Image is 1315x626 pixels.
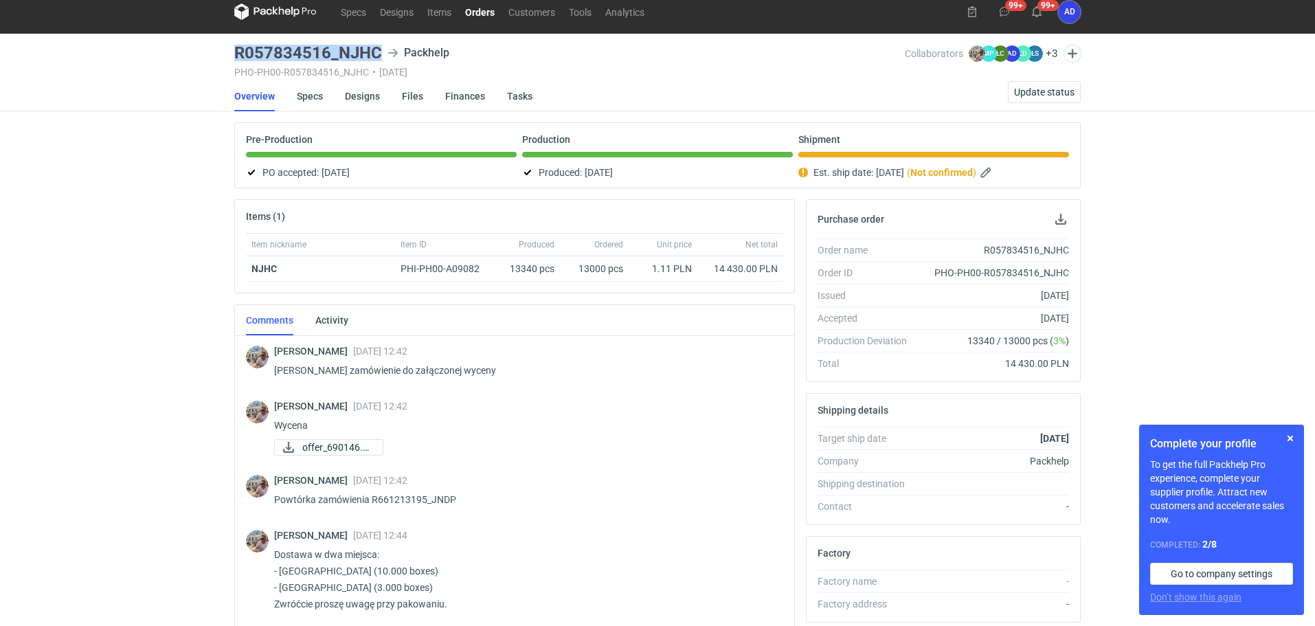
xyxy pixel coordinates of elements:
strong: 2 / 8 [1202,539,1217,550]
h1: Complete your profile [1150,436,1293,452]
a: Overview [234,81,275,111]
span: Produced [519,239,554,250]
a: Designs [345,81,380,111]
a: Finances [445,81,485,111]
span: [DATE] [585,164,613,181]
div: Factory address [818,597,918,611]
h2: Shipping details [818,405,888,416]
div: - [918,597,1069,611]
a: Specs [334,3,373,20]
p: Dostawa w dwa miejsca: - [GEOGRAPHIC_DATA] (10.000 boxes) - [GEOGRAPHIC_DATA] (3.000 boxes) Zwróć... [274,546,772,612]
div: [DATE] [918,289,1069,302]
em: ( [907,167,910,178]
img: Michał Palasek [246,401,269,423]
span: [DATE] [322,164,350,181]
a: Items [420,3,458,20]
button: Don’t show this again [1150,590,1241,604]
figcaption: MP [980,45,997,62]
div: - [918,500,1069,513]
div: Shipping destination [818,477,918,491]
h2: Factory [818,548,851,559]
div: R057834516_NJHC [918,243,1069,257]
a: Activity [315,305,348,335]
figcaption: ŁC [992,45,1009,62]
div: Total [818,357,918,370]
button: Update status [1008,81,1081,103]
span: [DATE] 12:42 [353,346,407,357]
img: Michał Palasek [246,475,269,498]
div: Production Deviation [818,334,918,348]
button: AD [1058,1,1081,23]
span: [PERSON_NAME] [274,401,353,412]
div: - [918,574,1069,588]
span: 13340 / 13000 pcs ( ) [967,334,1069,348]
div: PHO-PH00-R057834516_NJHC [918,266,1069,280]
div: PO accepted: [246,164,517,181]
p: Pre-Production [246,134,313,145]
div: Target ship date [818,432,918,445]
div: 1.11 PLN [634,262,692,276]
button: 99+ [993,1,1015,23]
span: 3% [1053,335,1066,346]
span: [DATE] 12:42 [353,475,407,486]
a: Tasks [507,81,532,111]
div: Est. ship date: [798,164,1069,181]
h3: R057834516_NJHC [234,45,382,61]
div: Issued [818,289,918,302]
div: Factory name [818,574,918,588]
strong: Not confirmed [910,167,973,178]
h2: Items (1) [246,211,285,222]
span: Update status [1014,87,1075,97]
button: Edit collaborators [1064,45,1081,63]
div: Accepted [818,311,918,325]
div: PHI-PH00-A09082 [401,262,493,276]
svg: Packhelp Pro [234,3,317,20]
a: Files [402,81,423,111]
button: Skip for now [1282,430,1299,447]
div: Produced: [522,164,793,181]
div: offer_690146.pdf [274,439,383,456]
p: [PERSON_NAME] zamówienie do załączonej wyceny [274,362,772,379]
figcaption: AD [1004,45,1020,62]
button: 99+ [1026,1,1048,23]
p: To get the full Packhelp Pro experience, complete your supplier profile. Attract new customers an... [1150,458,1293,526]
p: Powtórka zamówienia R661213195_JNDP [274,491,772,508]
span: [DATE] [876,164,904,181]
a: Comments [246,305,293,335]
h2: Purchase order [818,214,884,225]
div: Contact [818,500,918,513]
span: [DATE] 12:44 [353,530,407,541]
img: Michał Palasek [246,346,269,368]
figcaption: ŁS [1026,45,1043,62]
span: [PERSON_NAME] [274,530,353,541]
a: Analytics [598,3,651,20]
span: offer_690146.pdf [302,440,372,455]
a: Specs [297,81,323,111]
div: Company [818,454,918,468]
strong: [DATE] [1040,433,1069,444]
div: [DATE] [918,311,1069,325]
div: Completed: [1150,537,1293,552]
span: Item nickname [251,239,306,250]
span: Ordered [594,239,623,250]
div: 13340 pcs [498,256,560,282]
button: Download PO [1053,211,1069,227]
img: Michał Palasek [246,530,269,552]
p: Shipment [798,134,840,145]
em: ) [973,167,976,178]
span: [PERSON_NAME] [274,475,353,486]
img: Michał Palasek [969,45,985,62]
div: Packhelp [387,45,449,61]
div: 14 430.00 PLN [918,357,1069,370]
div: PHO-PH00-R057834516_NJHC [DATE] [234,67,905,78]
a: Customers [502,3,562,20]
span: • [372,67,376,78]
div: 14 430.00 PLN [703,262,778,276]
a: Orders [458,3,502,20]
figcaption: ŁD [1015,45,1031,62]
a: Tools [562,3,598,20]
